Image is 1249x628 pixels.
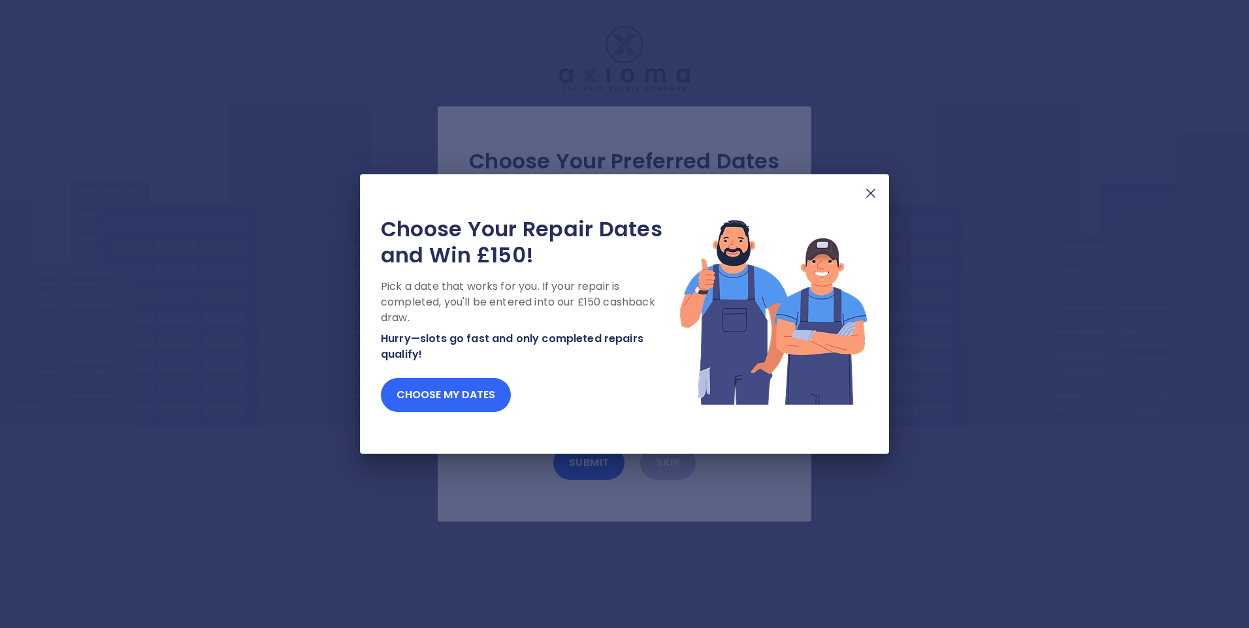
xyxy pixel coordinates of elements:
[863,185,879,201] img: X Mark
[381,331,679,362] p: Hurry—slots go fast and only completed repairs qualify!
[381,279,679,326] p: Pick a date that works for you. If your repair is completed, you'll be entered into our £150 cash...
[381,216,679,268] h2: Choose Your Repair Dates and Win £150!
[679,216,868,407] img: Lottery
[381,378,511,412] button: Choose my dates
